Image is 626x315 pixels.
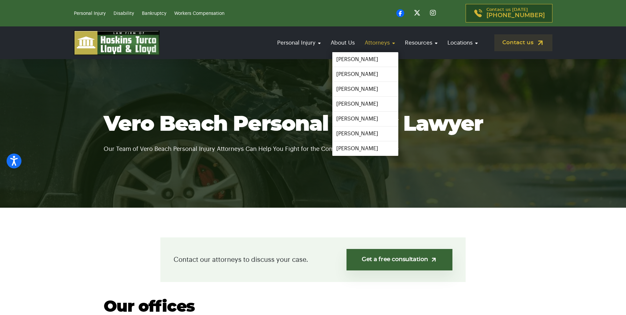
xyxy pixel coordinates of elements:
a: [PERSON_NAME] [332,97,398,111]
a: Bankruptcy [142,11,166,16]
a: [PERSON_NAME] [332,126,398,141]
a: [PERSON_NAME] [332,82,398,96]
img: logo [74,30,160,55]
a: Contact us [494,34,552,51]
div: Contact our attorneys to discuss your case. [160,237,466,282]
span: [PHONE_NUMBER] [486,12,545,19]
a: Locations [444,33,481,52]
h1: Vero Beach Personal Injury Lawyer [104,113,523,136]
a: Personal Injury [274,33,324,52]
a: About Us [327,33,358,52]
a: [PERSON_NAME] [332,67,398,82]
a: Disability [114,11,134,16]
p: Our Team of Vero Beach Personal Injury Attorneys Can Help You Fight for the Compensation You Deserve [104,136,523,154]
img: arrow-up-right-light.svg [430,256,437,263]
a: Personal Injury [74,11,106,16]
a: [PERSON_NAME] [332,112,398,126]
a: Attorneys [361,33,398,52]
a: Resources [402,33,441,52]
p: Contact us [DATE] [486,8,545,19]
a: Get a free consultation [346,249,452,270]
a: Contact us [DATE][PHONE_NUMBER] [466,4,552,22]
a: Workers Compensation [174,11,224,16]
a: [PERSON_NAME] [332,52,398,67]
a: [PERSON_NAME] [332,141,398,156]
